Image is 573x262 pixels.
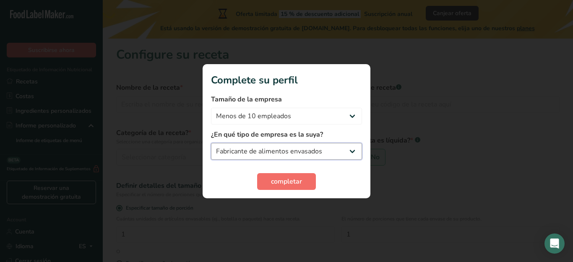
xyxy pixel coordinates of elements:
[257,173,316,190] button: completar
[211,130,362,140] label: ¿En qué tipo de empresa es la suya?
[271,176,302,187] span: completar
[211,73,362,88] h1: Complete su perfil
[211,94,362,104] label: Tamaño de la empresa
[544,233,565,254] div: Open Intercom Messenger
